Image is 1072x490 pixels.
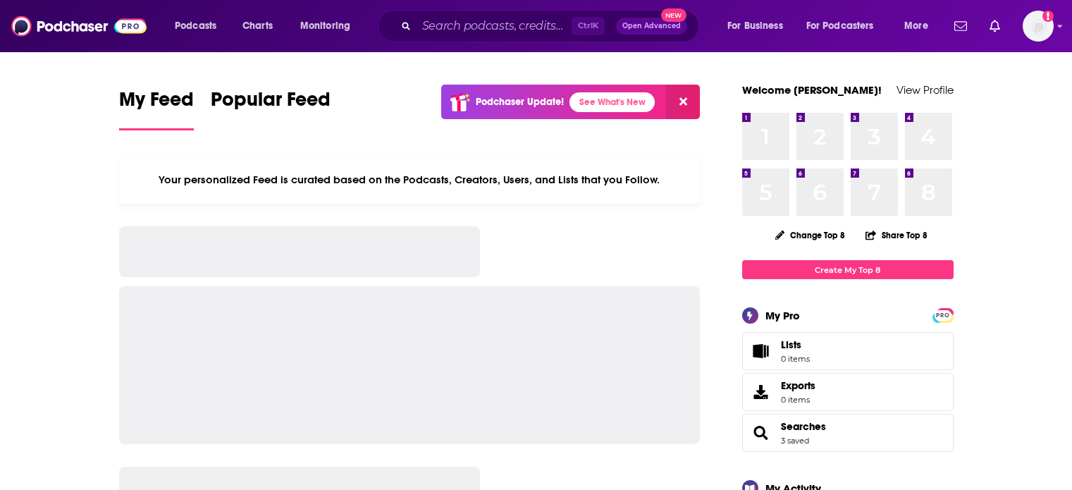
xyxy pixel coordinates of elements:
div: Search podcasts, credits, & more... [391,10,713,42]
a: Searches [747,423,775,443]
div: Your personalized Feed is curated based on the Podcasts, Creators, Users, and Lists that you Follow. [119,156,701,204]
span: Exports [781,379,815,392]
button: open menu [894,15,946,37]
a: Show notifications dropdown [949,14,973,38]
span: Logged in as N0elleB7 [1023,11,1054,42]
span: PRO [935,310,951,321]
input: Search podcasts, credits, & more... [417,15,572,37]
a: Welcome [PERSON_NAME]! [742,83,882,97]
img: User Profile [1023,11,1054,42]
span: Charts [242,16,273,36]
a: Searches [781,420,826,433]
button: open menu [165,15,235,37]
button: open menu [290,15,369,37]
a: My Feed [119,87,194,130]
button: Show profile menu [1023,11,1054,42]
button: open menu [797,15,894,37]
span: Exports [747,382,775,402]
a: Popular Feed [211,87,331,130]
a: Exports [742,373,954,411]
span: For Podcasters [806,16,874,36]
a: Show notifications dropdown [984,14,1006,38]
img: Podchaser - Follow, Share and Rate Podcasts [11,13,147,39]
svg: Add a profile image [1042,11,1054,22]
div: My Pro [765,309,800,322]
a: Lists [742,332,954,370]
button: Share Top 8 [865,221,928,249]
a: View Profile [897,83,954,97]
span: Searches [742,414,954,452]
span: Lists [781,338,810,351]
span: Open Advanced [622,23,681,30]
span: Lists [747,341,775,361]
span: My Feed [119,87,194,120]
span: 0 items [781,354,810,364]
span: 0 items [781,395,815,405]
a: Create My Top 8 [742,260,954,279]
a: 3 saved [781,436,809,446]
button: Open AdvancedNew [616,18,687,35]
button: Change Top 8 [767,226,854,244]
a: PRO [935,310,951,320]
a: Charts [233,15,281,37]
span: New [661,8,686,22]
span: For Business [727,16,783,36]
button: open menu [717,15,801,37]
span: Lists [781,338,801,351]
span: More [904,16,928,36]
span: Popular Feed [211,87,331,120]
p: Podchaser Update! [476,96,564,108]
span: Podcasts [175,16,216,36]
a: See What's New [569,92,655,112]
span: Ctrl K [572,17,605,35]
span: Monitoring [300,16,350,36]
